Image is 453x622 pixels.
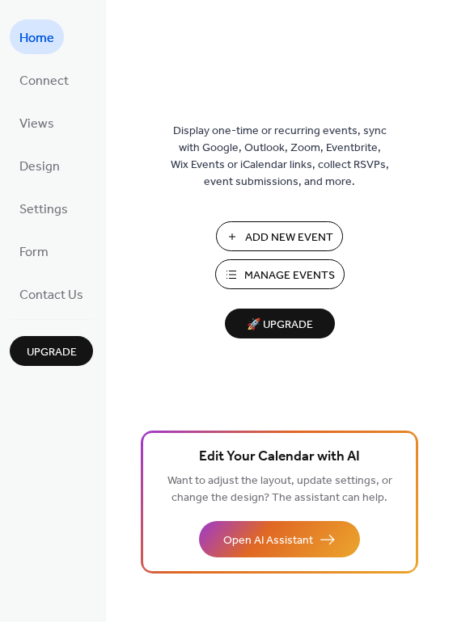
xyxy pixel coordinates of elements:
[19,26,54,51] span: Home
[10,191,78,225] a: Settings
[10,336,93,366] button: Upgrade
[19,197,68,222] span: Settings
[19,111,54,137] span: Views
[10,148,70,183] a: Design
[27,344,77,361] span: Upgrade
[167,470,392,509] span: Want to adjust the layout, update settings, or change the design? The assistant can help.
[10,276,93,311] a: Contact Us
[10,62,78,97] a: Connect
[19,69,69,94] span: Connect
[10,19,64,54] a: Home
[199,446,360,469] span: Edit Your Calendar with AI
[216,221,343,251] button: Add New Event
[199,521,360,557] button: Open AI Assistant
[19,154,60,179] span: Design
[235,314,325,336] span: 🚀 Upgrade
[244,267,335,284] span: Manage Events
[225,309,335,338] button: 🚀 Upgrade
[245,229,333,246] span: Add New Event
[10,233,58,268] a: Form
[215,259,345,289] button: Manage Events
[10,105,64,140] a: Views
[19,283,83,308] span: Contact Us
[19,240,49,265] span: Form
[171,123,389,191] span: Display one-time or recurring events, sync with Google, Outlook, Zoom, Eventbrite, Wix Events or ...
[223,532,313,549] span: Open AI Assistant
